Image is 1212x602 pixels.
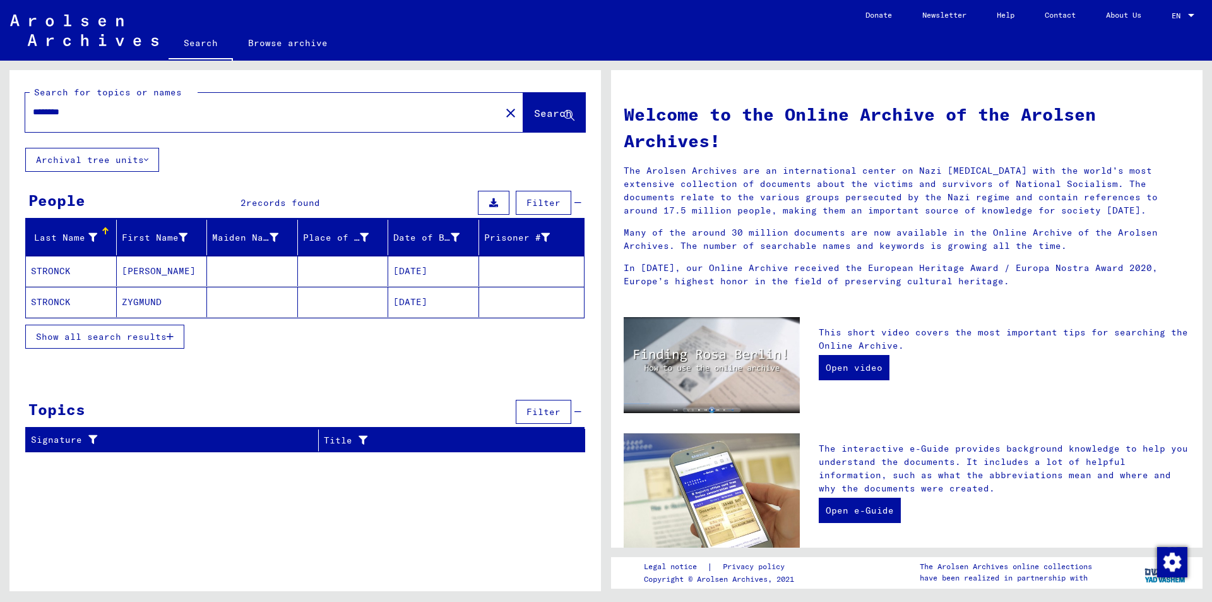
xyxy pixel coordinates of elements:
[819,355,889,380] a: Open video
[516,191,571,215] button: Filter
[246,197,320,208] span: records found
[122,227,207,248] div: First Name
[526,197,561,208] span: Filter
[624,262,1190,288] p: In [DATE], our Online Archive received the European Heritage Award / Europa Nostra Award 2020, Eu...
[233,28,343,58] a: Browse archive
[117,287,208,317] mat-cell: ZYGMUND
[1157,547,1187,577] img: Change consent
[713,560,800,574] a: Privacy policy
[624,317,800,413] img: video.jpg
[484,227,569,248] div: Prisoner #
[644,574,800,585] p: Copyright © Arolsen Archives, 2021
[393,227,478,248] div: Date of Birth
[31,433,302,447] div: Signature
[523,93,585,132] button: Search
[122,231,188,244] div: First Name
[498,100,523,125] button: Clear
[298,220,389,255] mat-header-cell: Place of Birth
[25,325,184,349] button: Show all search results
[516,400,571,424] button: Filter
[393,231,460,244] div: Date of Birth
[526,406,561,418] span: Filter
[503,105,518,121] mat-icon: close
[1172,11,1185,20] span: EN
[819,326,1190,352] p: This short video covers the most important tips for searching the Online Archive.
[534,107,572,119] span: Search
[28,398,85,421] div: Topics
[26,256,117,286] mat-cell: STRONCK
[479,220,585,255] mat-header-cell: Prisoner #
[819,442,1190,495] p: The interactive e-Guide provides background knowledge to help you understand the documents. It in...
[26,287,117,317] mat-cell: STRONCK
[117,256,208,286] mat-cell: [PERSON_NAME]
[624,164,1190,217] p: The Arolsen Archives are an international center on Nazi [MEDICAL_DATA] with the world’s most ext...
[117,220,208,255] mat-header-cell: First Name
[303,231,369,244] div: Place of Birth
[624,226,1190,253] p: Many of the around 30 million documents are now available in the Online Archive of the Arolsen Ar...
[1142,557,1189,588] img: yv_logo.png
[28,189,85,212] div: People
[34,87,182,98] mat-label: Search for topics or names
[388,287,479,317] mat-cell: [DATE]
[644,560,707,574] a: Legal notice
[212,231,278,244] div: Maiden Name
[624,433,800,551] img: eguide.jpg
[484,231,550,244] div: Prisoner #
[303,227,388,248] div: Place of Birth
[920,561,1092,572] p: The Arolsen Archives online collections
[31,231,97,244] div: Last Name
[644,560,800,574] div: |
[25,148,159,172] button: Archival tree units
[31,227,116,248] div: Last Name
[920,572,1092,584] p: have been realized in partnership with
[36,331,167,342] span: Show all search results
[169,28,233,61] a: Search
[624,101,1190,154] h1: Welcome to the Online Archive of the Arolsen Archives!
[26,220,117,255] mat-header-cell: Last Name
[324,430,569,450] div: Title
[207,220,298,255] mat-header-cell: Maiden Name
[324,434,554,447] div: Title
[388,256,479,286] mat-cell: [DATE]
[10,15,158,46] img: Arolsen_neg.svg
[212,227,297,248] div: Maiden Name
[241,197,246,208] span: 2
[819,498,901,523] a: Open e-Guide
[388,220,479,255] mat-header-cell: Date of Birth
[31,430,318,450] div: Signature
